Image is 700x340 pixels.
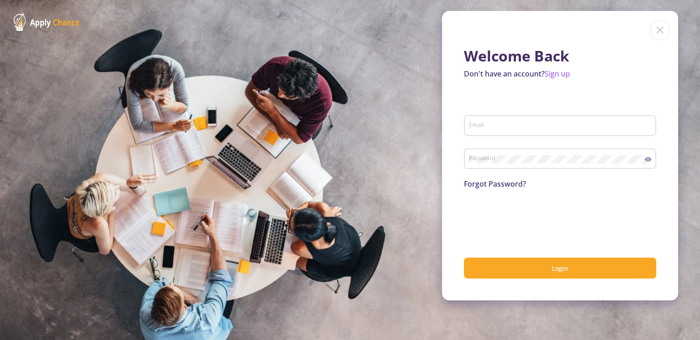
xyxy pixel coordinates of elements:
[650,20,670,40] img: close icon
[552,264,568,273] span: Login
[464,47,656,65] h1: Welcome Back
[464,258,656,279] button: Login
[545,69,570,79] a: Sign up
[464,68,656,79] p: Don't have an account?
[14,14,80,31] img: ApplyChance Logo
[464,179,526,189] a: Forgot Password?
[464,200,602,236] iframe: reCAPTCHA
